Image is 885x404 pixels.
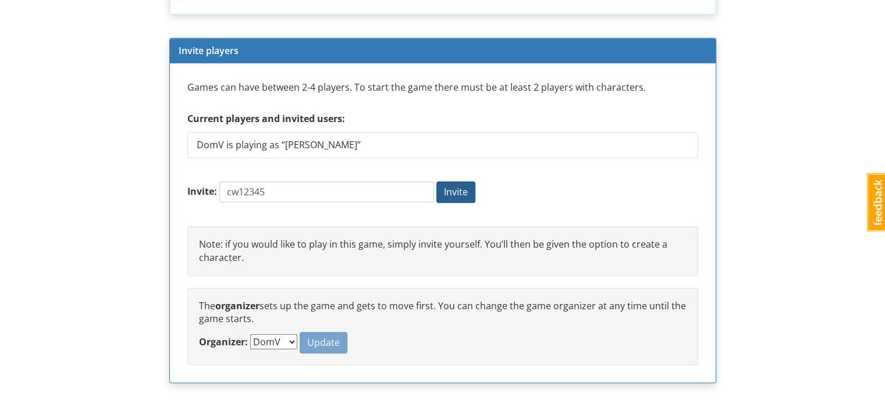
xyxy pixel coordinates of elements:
[215,299,260,312] strong: organizer
[199,335,248,349] label: Organizer:
[444,185,468,198] span: Invite
[187,185,217,198] label: Invite:
[224,138,361,151] span: is playing as “ [PERSON_NAME] ”
[187,112,345,125] strong: Current players and invited users:
[199,299,687,326] p: The sets up the game and gets to move first. You can change the game organizer at any time until ...
[436,181,475,203] button: Invite
[187,81,698,106] p: Games can have between 2-4 players. To start the game there must be at least 2 players with chara...
[199,238,687,264] p: Note: if you would like to play in this game, simply invite yourself. You’ll then be given the op...
[170,38,716,64] div: Invite players
[307,336,340,349] span: Update
[219,181,434,202] input: Mary, Arthur, ...
[300,332,347,353] button: Update
[197,138,361,152] span: DomV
